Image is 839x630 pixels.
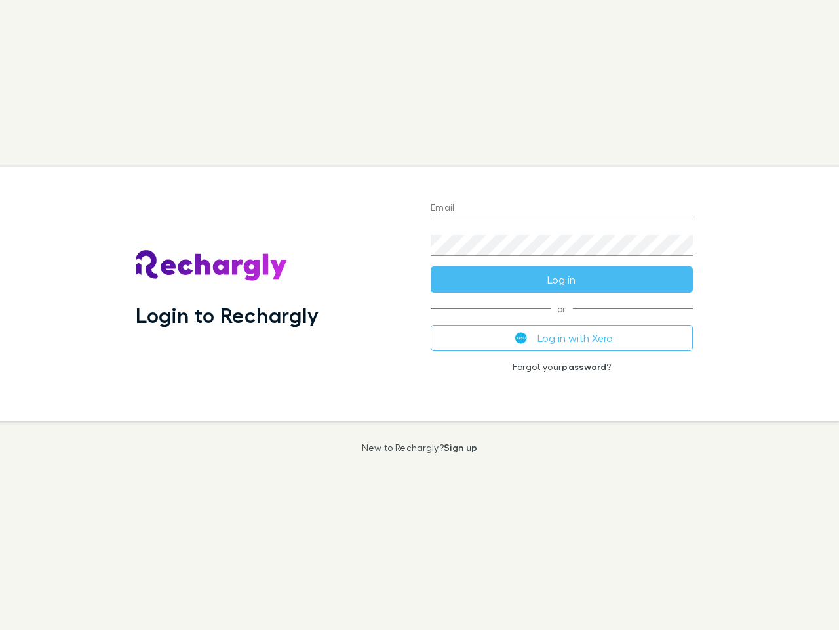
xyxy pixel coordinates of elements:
a: password [562,361,606,372]
p: Forgot your ? [431,362,693,372]
a: Sign up [444,442,477,453]
button: Log in [431,266,693,293]
p: New to Rechargly? [362,442,478,453]
button: Log in with Xero [431,325,693,351]
h1: Login to Rechargly [136,303,319,327]
span: or [431,308,693,309]
img: Xero's logo [515,332,527,344]
img: Rechargly's Logo [136,250,288,282]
